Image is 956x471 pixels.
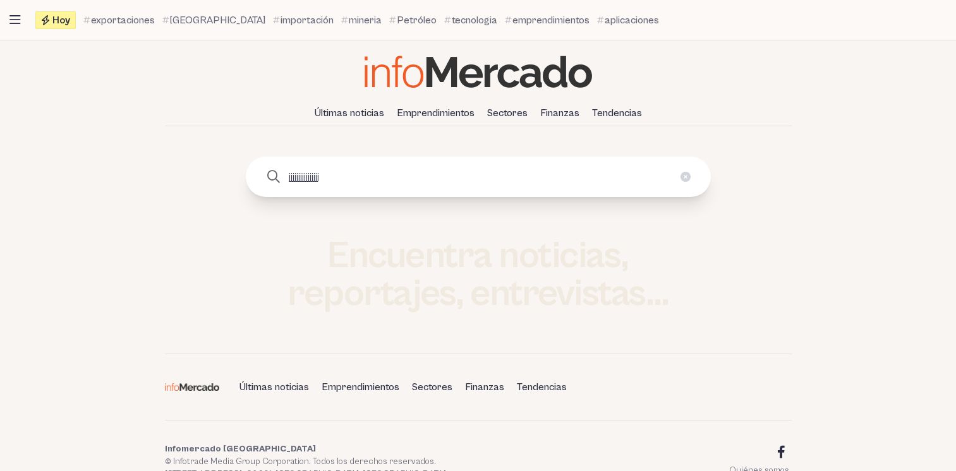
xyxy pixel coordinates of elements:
span: [GEOGRAPHIC_DATA] [170,13,265,28]
p: Infomercado [GEOGRAPHIC_DATA] [165,444,473,453]
a: Finanzas [535,102,584,124]
a: Finanzas [460,376,509,398]
span: aplicaciones [605,13,659,28]
img: Infomercado Ecuador logo [165,383,219,391]
a: emprendimientos [505,13,590,28]
a: Tendencias [512,376,572,398]
span: tecnologia [452,13,497,28]
a: aplicaciones [597,13,659,28]
span: exportaciones [91,13,155,28]
a: tecnologia [444,13,497,28]
span: emprendimientos [512,13,590,28]
a: Sectores [482,102,533,124]
p: Encuentra noticias, reportajes, entrevistas… [246,237,711,313]
a: Emprendimientos [317,376,404,398]
a: Petróleo [389,13,437,28]
p: © Infotrade Media Group Corporation. Todos los derechos reservados. [165,457,473,466]
a: [GEOGRAPHIC_DATA] [162,13,265,28]
a: Tendencias [587,102,647,124]
span: Petróleo [397,13,437,28]
span: Hoy [52,15,70,25]
a: Últimas noticias [310,102,389,124]
a: Sectores [407,376,457,398]
span: mineria [349,13,382,28]
a: mineria [341,13,382,28]
img: Infomercado Ecuador logo [365,56,592,88]
a: exportaciones [83,13,155,28]
a: Emprendimientos [392,102,480,124]
input: Ingresa algunas palabras clave… [286,157,675,197]
span: importación [281,13,334,28]
a: Últimas noticias [234,376,314,398]
a: importación [273,13,334,28]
